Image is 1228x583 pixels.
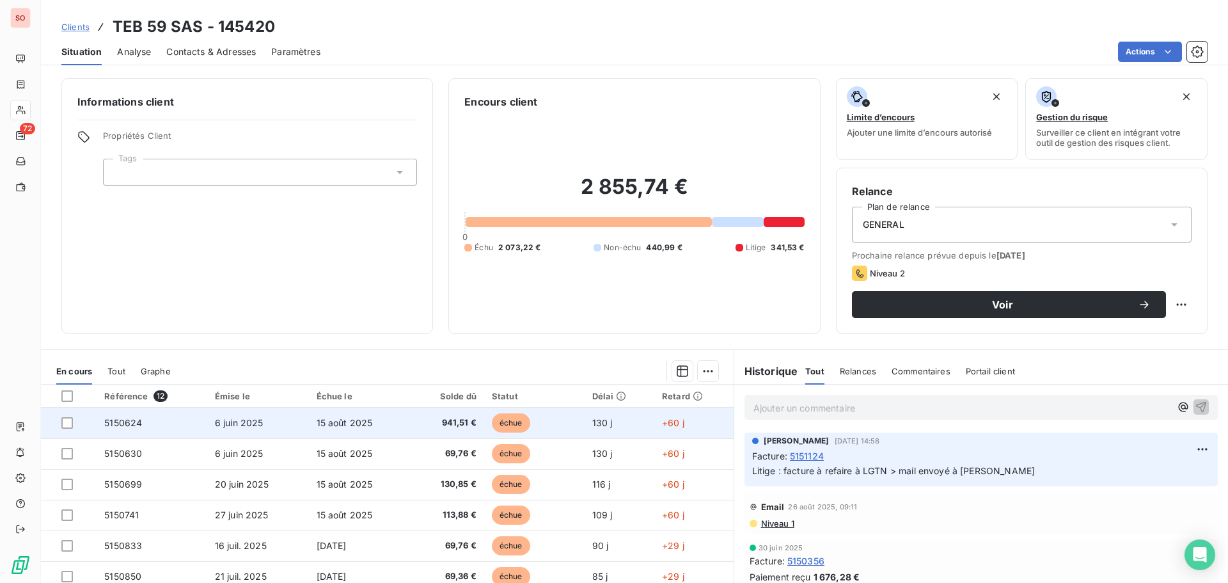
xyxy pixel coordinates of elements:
div: Échue le [317,391,402,401]
span: échue [492,506,530,525]
span: Litige : facture à refaire à LGTN > mail envoyé à [PERSON_NAME] [752,465,1035,476]
span: [DATE] 14:58 [835,437,880,445]
span: Email [761,502,785,512]
input: Ajouter une valeur [114,166,124,178]
div: Référence [104,390,200,402]
span: 5150624 [104,417,142,428]
span: 12 [153,390,168,402]
h6: Encours client [464,94,537,109]
span: Litige [746,242,766,253]
span: 90 j [592,540,609,551]
button: Gestion du risqueSurveiller ce client en intégrant votre outil de gestion des risques client. [1025,78,1208,160]
span: 5150741 [104,509,139,520]
span: 16 juil. 2025 [215,540,267,551]
span: 5151124 [790,449,824,463]
span: 21 juil. 2025 [215,571,267,582]
div: Émise le [215,391,301,401]
span: Tout [805,366,824,376]
span: 15 août 2025 [317,417,373,428]
span: Portail client [966,366,1015,376]
span: Analyse [117,45,151,58]
span: Gestion du risque [1036,112,1108,122]
span: Clients [61,22,90,32]
span: Tout [107,366,125,376]
h6: Historique [734,363,798,379]
span: 109 j [592,509,613,520]
span: 116 j [592,479,611,490]
span: +60 j [662,448,684,459]
span: 15 août 2025 [317,448,373,459]
span: +60 j [662,509,684,520]
div: Délai [592,391,647,401]
span: [DATE] [317,540,347,551]
span: 69,76 € [417,447,476,460]
span: Niveau 2 [870,268,905,278]
span: [PERSON_NAME] [764,435,830,447]
span: Contacts & Adresses [166,45,256,58]
span: 130 j [592,417,613,428]
span: Situation [61,45,102,58]
div: SO [10,8,31,28]
h2: 2 855,74 € [464,174,804,212]
span: 113,88 € [417,509,476,522]
span: échue [492,413,530,433]
span: 5150356 [787,554,824,568]
span: [DATE] [996,250,1025,260]
a: Clients [61,20,90,33]
span: 5150833 [104,540,142,551]
span: 85 j [592,571,608,582]
span: Propriétés Client [103,131,417,148]
span: Commentaires [892,366,950,376]
span: 341,53 € [771,242,804,253]
span: 27 juin 2025 [215,509,269,520]
span: 6 juin 2025 [215,417,264,428]
span: En cours [56,366,92,376]
span: +60 j [662,417,684,428]
span: 130 j [592,448,613,459]
span: +29 j [662,540,684,551]
button: Voir [852,291,1166,318]
span: GENERAL [863,218,904,231]
span: Facture : [752,449,787,463]
button: Actions [1118,42,1182,62]
span: 20 juin 2025 [215,479,269,490]
span: Paramètres [271,45,320,58]
span: Échu [475,242,493,253]
span: 26 août 2025, 09:11 [788,503,857,511]
span: Non-échu [604,242,641,253]
div: Statut [492,391,577,401]
span: Prochaine relance prévue depuis le [852,250,1192,260]
div: Open Intercom Messenger [1185,539,1215,570]
span: Ajouter une limite d’encours autorisé [847,127,992,138]
span: 5150699 [104,479,142,490]
h6: Relance [852,184,1192,199]
div: Retard [662,391,726,401]
span: Limite d’encours [847,112,915,122]
span: Facture : [750,554,785,568]
span: 130,85 € [417,478,476,491]
span: Niveau 1 [760,518,794,529]
span: 941,51 € [417,417,476,429]
img: Logo LeanPay [10,555,31,575]
h3: TEB 59 SAS - 145420 [113,15,275,38]
span: échue [492,536,530,555]
span: 69,76 € [417,539,476,552]
div: Solde dû [417,391,476,401]
span: 15 août 2025 [317,479,373,490]
span: Relances [840,366,876,376]
span: +29 j [662,571,684,582]
span: 6 juin 2025 [215,448,264,459]
span: [DATE] [317,571,347,582]
span: échue [492,475,530,494]
span: 5150630 [104,448,142,459]
span: 440,99 € [646,242,682,253]
span: 30 juin 2025 [759,544,803,552]
span: 5150850 [104,571,141,582]
span: 72 [20,123,35,134]
button: Limite d’encoursAjouter une limite d’encours autorisé [836,78,1018,160]
span: échue [492,444,530,463]
span: Graphe [141,366,171,376]
span: Surveiller ce client en intégrant votre outil de gestion des risques client. [1036,127,1197,148]
span: 2 073,22 € [498,242,541,253]
span: 69,36 € [417,570,476,583]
